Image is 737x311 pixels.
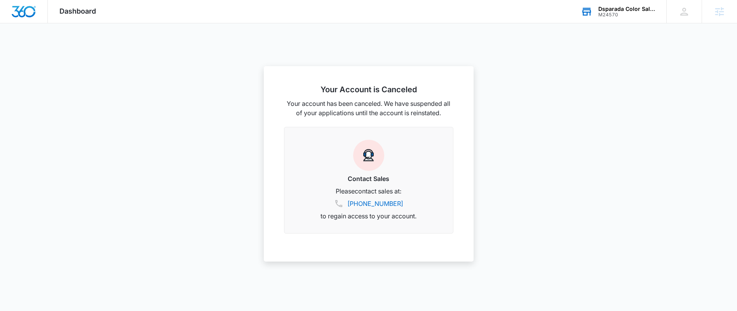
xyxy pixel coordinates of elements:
[284,85,453,94] h2: Your Account is Canceled
[59,7,96,15] span: Dashboard
[347,199,403,208] a: [PHONE_NUMBER]
[598,6,655,12] div: account name
[284,99,453,118] p: Your account has been canceled. We have suspended all of your applications until the account is r...
[294,186,444,221] p: Please contact sales at: to regain access to your account.
[294,174,444,183] h3: Contact Sales
[598,12,655,18] div: account id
